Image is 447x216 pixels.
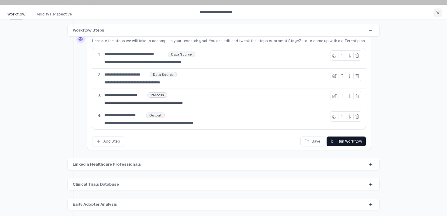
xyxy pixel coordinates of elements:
[36,11,72,17] span: Modify Perspective
[304,139,320,144] div: Save
[73,27,104,33] span: Workflow Steps
[92,39,366,43] p: Here are the steps we will take to accomplish your research goal. You can edit and tweak the step...
[98,52,101,57] span: 1.
[98,73,101,77] span: 2.
[7,11,26,17] span: Workflow
[33,11,79,20] a: Modify Perspective
[73,201,117,208] span: Early Adopter Analysis
[327,137,366,146] button: Run Workflow
[150,72,177,77] div: Data Source
[73,181,119,187] span: Clinical Trials Database
[98,113,101,118] span: 4.
[168,52,195,57] div: Data Source
[148,93,167,97] div: Process
[98,93,101,98] span: 3.
[96,139,120,144] div: Add Step
[92,137,124,146] button: Add Step
[73,161,141,167] span: LinkedIn Healthcare Professionals
[4,11,33,20] a: Workflow
[146,113,165,118] div: Output
[300,137,324,146] button: Save
[330,139,362,144] div: Run Workflow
